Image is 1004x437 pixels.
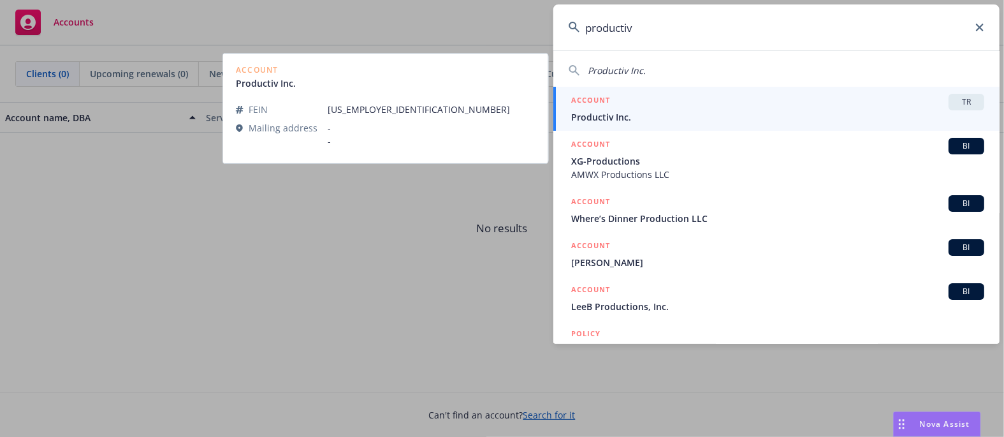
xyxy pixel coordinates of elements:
[571,110,984,124] span: Productiv Inc.
[553,131,1000,188] a: ACCOUNTBIXG-ProductionsAMWX Productions LLC
[571,341,984,355] span: PRODUCTION MANAGEMENT SYSTEMS, INC. - Workers Compensation
[954,140,979,152] span: BI
[571,256,984,269] span: [PERSON_NAME]
[571,168,984,181] span: AMWX Productions LLC
[553,320,1000,375] a: POLICYPRODUCTION MANAGEMENT SYSTEMS, INC. - Workers Compensation
[954,242,979,253] span: BI
[553,232,1000,276] a: ACCOUNTBI[PERSON_NAME]
[571,212,984,225] span: Where’s Dinner Production LLC
[553,188,1000,232] a: ACCOUNTBIWhere’s Dinner Production LLC
[571,154,984,168] span: XG-Productions
[894,412,910,436] div: Drag to move
[571,195,610,211] h5: ACCOUNT
[954,286,979,297] span: BI
[553,4,1000,50] input: Search...
[571,300,984,313] span: LeeB Productions, Inc.
[920,418,970,429] span: Nova Assist
[893,411,981,437] button: Nova Assist
[571,327,600,340] h5: POLICY
[588,64,646,77] span: Productiv Inc.
[553,276,1000,320] a: ACCOUNTBILeeB Productions, Inc.
[571,283,610,299] h5: ACCOUNT
[553,87,1000,131] a: ACCOUNTTRProductiv Inc.
[954,198,979,209] span: BI
[571,239,610,255] h5: ACCOUNT
[571,138,610,153] h5: ACCOUNT
[571,94,610,109] h5: ACCOUNT
[954,96,979,108] span: TR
